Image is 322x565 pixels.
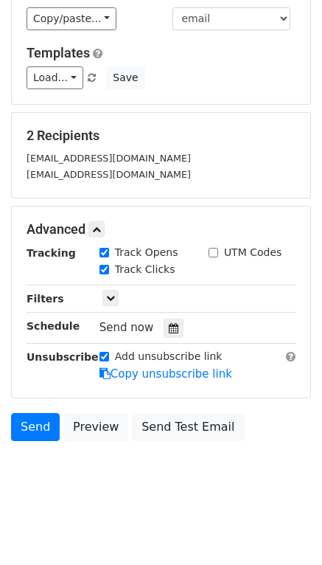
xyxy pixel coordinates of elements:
iframe: Chat Widget [248,494,322,565]
h5: Advanced [27,221,295,238]
strong: Unsubscribe [27,351,99,363]
h5: 2 Recipients [27,128,295,144]
label: Track Clicks [115,262,175,277]
label: UTM Codes [224,245,281,260]
label: Add unsubscribe link [115,349,223,364]
small: [EMAIL_ADDRESS][DOMAIN_NAME] [27,153,191,164]
a: Copy unsubscribe link [99,367,232,381]
label: Track Opens [115,245,178,260]
strong: Filters [27,293,64,305]
a: Send Test Email [132,413,244,441]
a: Send [11,413,60,441]
small: [EMAIL_ADDRESS][DOMAIN_NAME] [27,169,191,180]
a: Load... [27,66,83,89]
span: Send now [99,321,154,334]
a: Templates [27,45,90,60]
strong: Schedule [27,320,80,332]
button: Save [106,66,144,89]
strong: Tracking [27,247,76,259]
a: Preview [63,413,128,441]
a: Copy/paste... [27,7,116,30]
